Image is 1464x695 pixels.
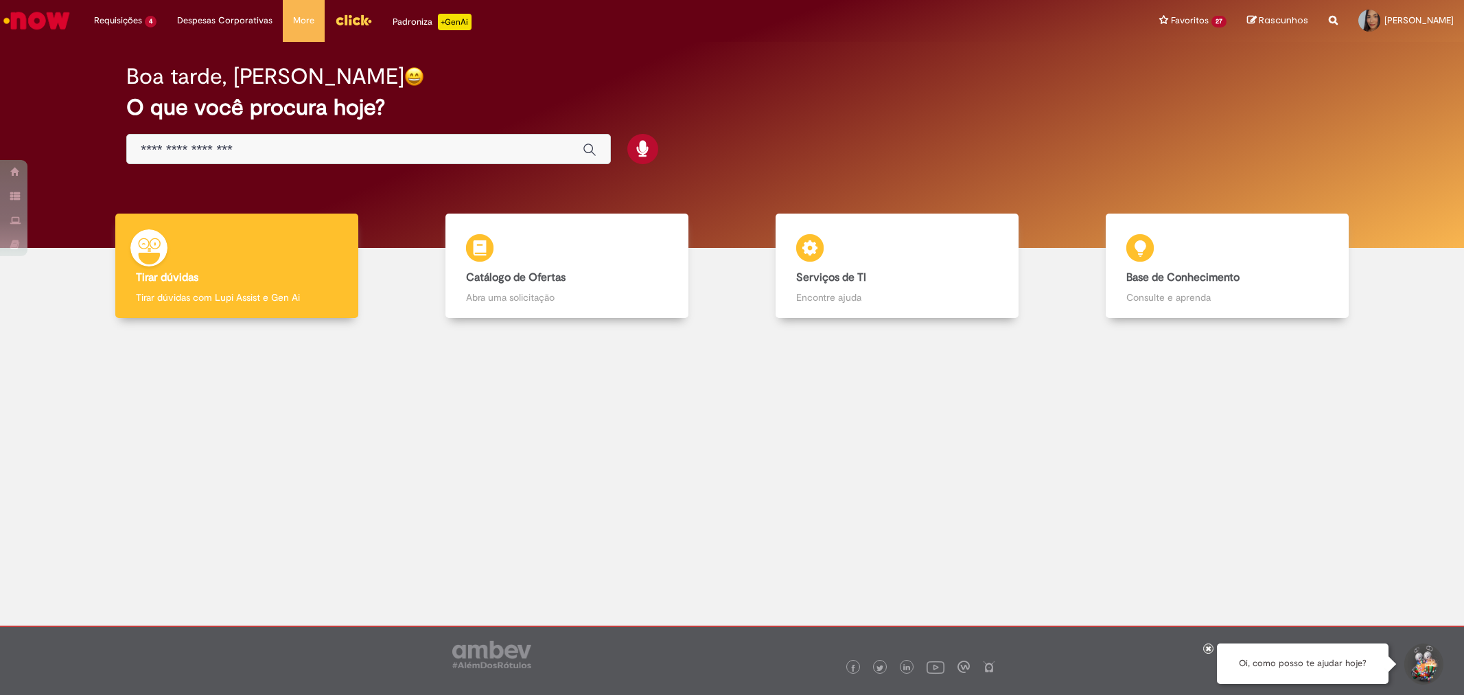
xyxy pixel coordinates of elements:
p: +GenAi [438,14,472,30]
span: [PERSON_NAME] [1384,14,1454,26]
p: Tirar dúvidas com Lupi Assist e Gen Ai [136,290,338,304]
h2: Boa tarde, [PERSON_NAME] [126,65,404,89]
img: logo_footer_youtube.png [927,658,944,676]
a: Serviços de TI Encontre ajuda [732,214,1062,319]
h2: O que você procura hoje? [126,95,1337,119]
span: Despesas Corporativas [177,14,272,27]
a: Tirar dúvidas Tirar dúvidas com Lupi Assist e Gen Ai [72,214,402,319]
img: logo_footer_facebook.png [850,665,857,672]
button: Iniciar Conversa de Suporte [1402,643,1443,685]
a: Catálogo de Ofertas Abra uma solicitação [402,214,732,319]
p: Encontre ajuda [796,290,998,304]
img: logo_footer_twitter.png [876,665,883,672]
img: logo_footer_ambev_rotulo_gray.png [452,641,531,668]
span: Rascunhos [1259,14,1308,27]
img: happy-face.png [404,67,424,87]
p: Abra uma solicitação [466,290,668,304]
b: Tirar dúvidas [136,271,198,284]
div: Oi, como posso te ajudar hoje? [1217,643,1389,684]
span: Requisições [94,14,142,27]
span: Favoritos [1171,14,1209,27]
img: click_logo_yellow_360x200.png [335,10,372,30]
img: logo_footer_naosei.png [983,661,995,673]
b: Serviços de TI [796,271,866,284]
p: Consulte e aprenda [1126,290,1328,304]
img: ServiceNow [1,7,72,34]
b: Base de Conhecimento [1126,271,1240,284]
img: logo_footer_workplace.png [957,661,970,673]
b: Catálogo de Ofertas [466,271,566,284]
div: Padroniza [393,14,472,30]
span: More [293,14,314,27]
span: 4 [145,16,156,27]
span: 27 [1211,16,1227,27]
a: Rascunhos [1247,14,1308,27]
a: Base de Conhecimento Consulte e aprenda [1062,214,1392,319]
img: logo_footer_linkedin.png [903,664,910,672]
